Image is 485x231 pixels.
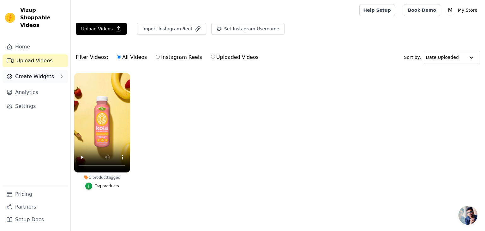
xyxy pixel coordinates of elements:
[76,50,262,65] div: Filter Videos:
[117,55,121,59] input: All Videos
[448,7,453,13] text: M
[3,100,68,113] a: Settings
[74,175,130,180] div: 1 product tagged
[455,4,480,16] p: My Store
[3,188,68,201] a: Pricing
[404,4,440,16] a: Book Demo
[20,6,65,29] span: Vizup Shoppable Videos
[3,41,68,53] a: Home
[211,55,215,59] input: Uploaded Videos
[3,54,68,67] a: Upload Videos
[156,55,160,59] input: Instagram Reels
[359,4,395,16] a: Help Setup
[445,4,480,16] button: M My Store
[76,23,127,35] button: Upload Videos
[5,13,15,23] img: Vizup
[155,53,202,61] label: Instagram Reels
[137,23,206,35] button: Import Instagram Reel
[117,53,147,61] label: All Videos
[3,70,68,83] button: Create Widgets
[85,183,119,190] button: Tag products
[3,213,68,226] a: Setup Docs
[3,86,68,99] a: Analytics
[211,23,284,35] button: Set Instagram Username
[211,53,259,61] label: Uploaded Videos
[3,201,68,213] a: Partners
[15,73,54,80] span: Create Widgets
[458,206,477,225] div: Open chat
[404,51,480,64] div: Sort by:
[95,184,119,189] div: Tag products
